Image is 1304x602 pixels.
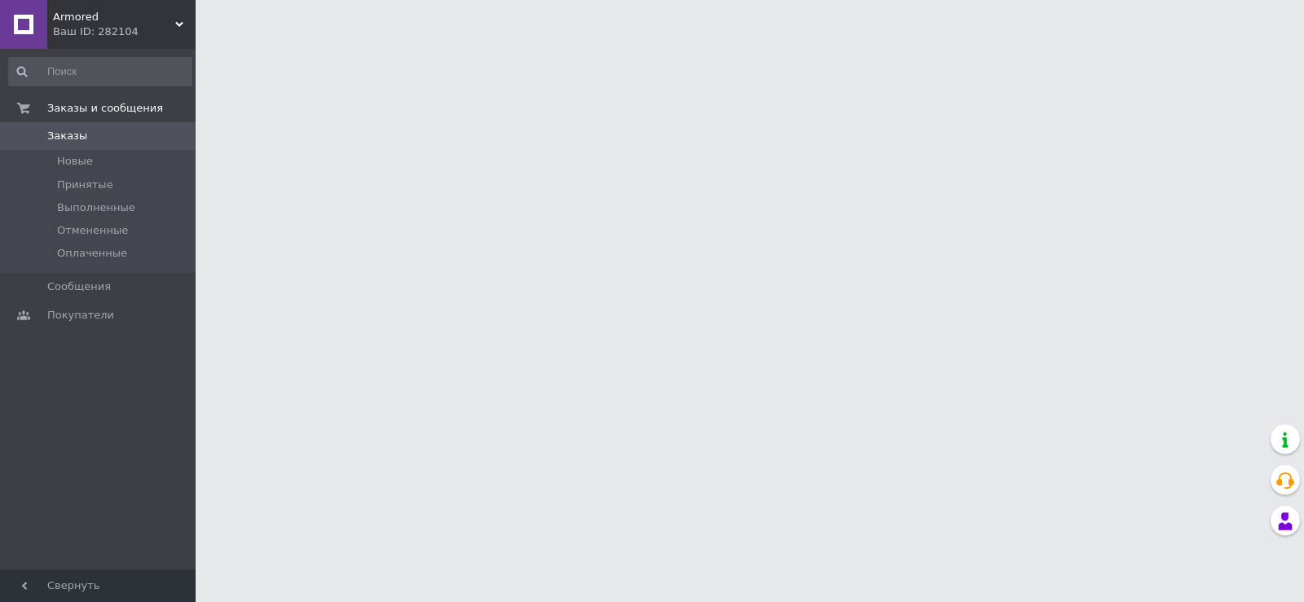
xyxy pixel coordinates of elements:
[47,308,114,323] span: Покупатели
[8,57,192,86] input: Поиск
[47,129,87,143] span: Заказы
[53,24,196,39] div: Ваш ID: 282104
[47,101,163,116] span: Заказы и сообщения
[57,246,127,261] span: Оплаченные
[57,154,93,169] span: Новые
[53,10,175,24] span: Armored
[57,223,128,238] span: Отмененные
[47,279,111,294] span: Сообщения
[57,200,135,215] span: Выполненные
[57,178,113,192] span: Принятые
